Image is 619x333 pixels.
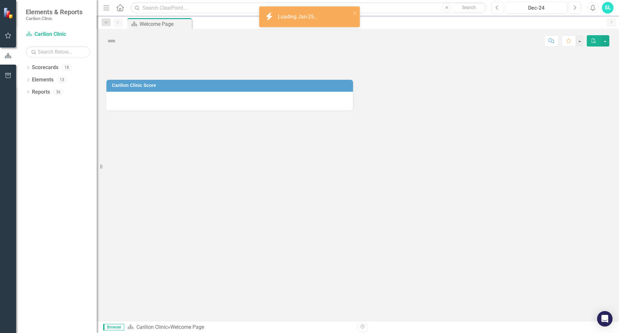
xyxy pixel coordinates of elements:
[140,20,190,28] div: Welcome Page
[131,2,486,14] input: Search ClearPoint...
[57,77,67,83] div: 13
[32,88,50,96] a: Reports
[170,324,204,330] div: Welcome Page
[597,311,613,327] div: Open Intercom Messenger
[453,3,485,12] button: Search
[26,46,90,57] input: Search Below...
[507,4,565,12] div: Dec-24
[26,16,83,21] small: Carilion Clinic
[62,65,72,70] div: 18
[32,76,54,84] a: Elements
[3,7,15,19] img: ClearPoint Strategy
[26,31,90,38] a: Carilion Clinic
[26,8,83,16] span: Elements & Reports
[112,83,350,88] h3: Carilion Clinic Score
[127,324,353,331] div: »
[106,36,117,46] img: Not Defined
[136,324,168,330] a: Carilion Clinic
[32,64,58,71] a: Scorecards
[602,2,614,14] button: SL
[353,9,357,16] button: close
[103,324,124,330] span: Browser
[53,89,64,95] div: 36
[462,5,476,10] span: Search
[505,2,567,14] button: Dec-24
[278,13,319,21] div: Loading Jan-25...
